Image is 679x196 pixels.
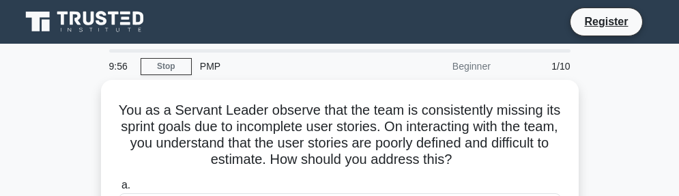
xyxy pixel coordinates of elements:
div: 9:56 [101,53,141,80]
h5: You as a Servant Leader observe that the team is consistently missing its sprint goals due to inc... [117,102,562,169]
div: Beginner [379,53,499,80]
div: 1/10 [499,53,579,80]
a: Register [576,13,636,30]
span: a. [121,179,130,191]
a: Stop [141,58,192,75]
div: PMP [192,53,379,80]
